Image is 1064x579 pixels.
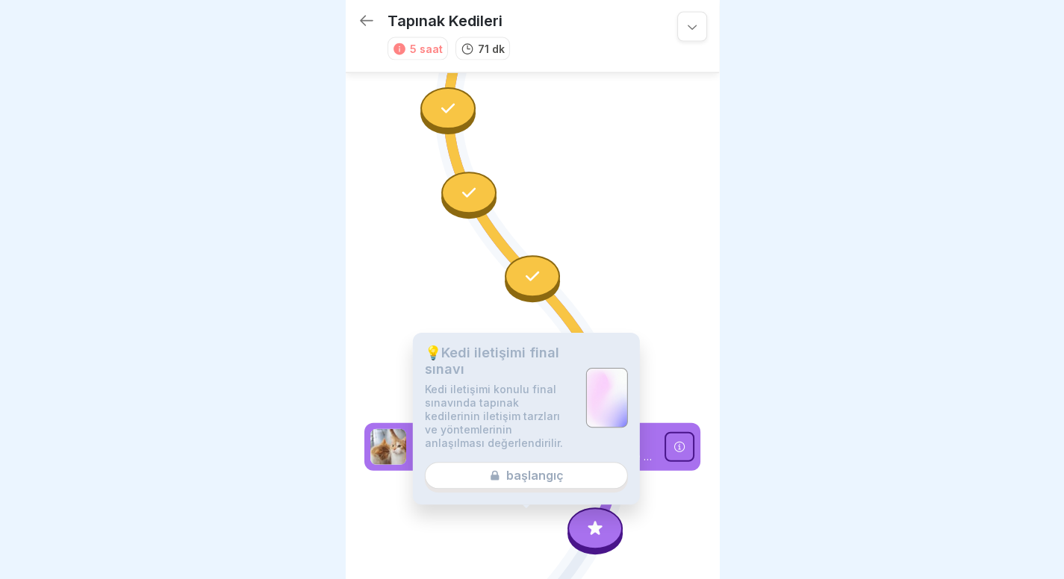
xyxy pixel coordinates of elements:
[410,43,443,55] font: 5 saat
[478,43,505,55] font: 71 dk
[425,383,563,449] font: Kedi iletişimi konulu final sınavında tapınak kedilerinin iletişim tarzları ve yöntemlerinin anla...
[370,429,406,465] img: slr3n71ht72n64tortf4spcx.png
[425,345,559,377] font: 💡Kedi iletişimi final sınavı
[388,12,503,30] font: Tapınak Kedileri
